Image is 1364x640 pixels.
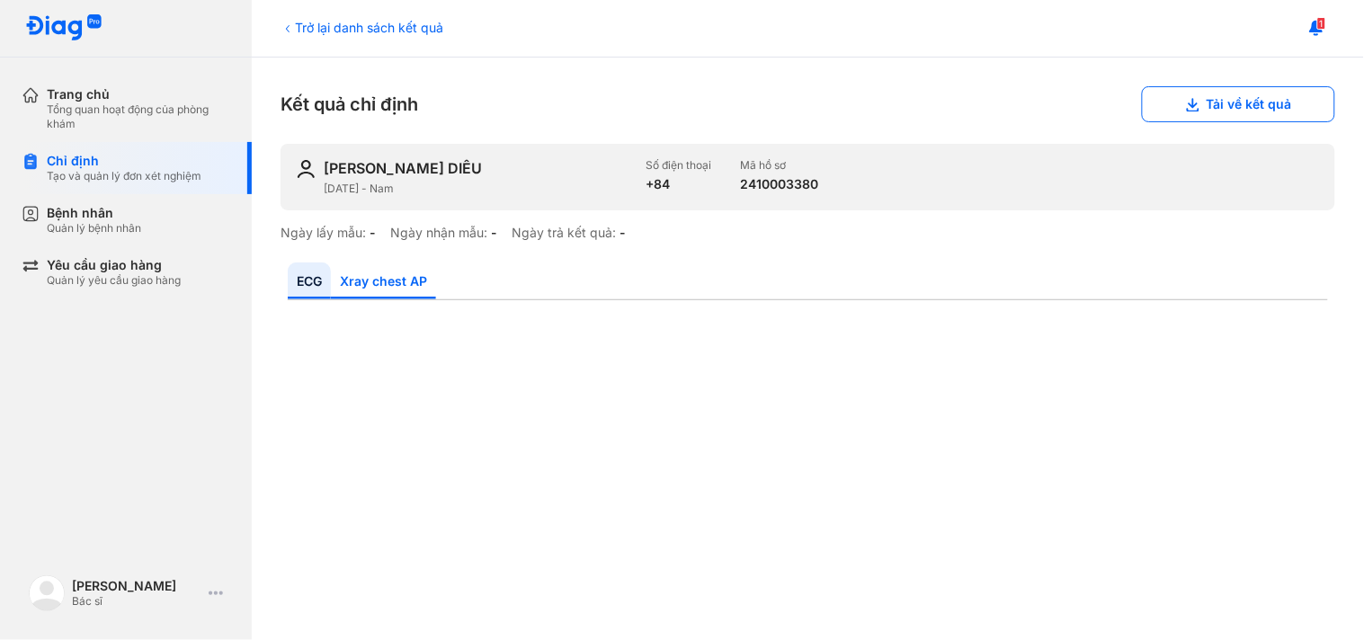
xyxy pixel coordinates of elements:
[740,176,818,192] div: 2410003380
[646,176,711,192] div: +84
[1142,86,1335,122] button: Tải về kết quả
[646,158,711,173] div: Số điện thoại
[47,153,201,169] div: Chỉ định
[47,257,181,273] div: Yêu cầu giao hàng
[47,86,230,102] div: Trang chủ
[29,575,65,611] img: logo
[295,158,316,180] img: user-icon
[47,273,181,288] div: Quản lý yêu cầu giao hàng
[331,262,436,299] a: Xray chest AP
[47,169,201,183] div: Tạo và quản lý đơn xét nghiệm
[370,225,376,241] div: -
[1317,17,1326,30] span: 1
[390,225,487,241] div: Ngày nhận mẫu:
[491,225,497,241] div: -
[740,158,818,173] div: Mã hồ sơ
[620,225,626,241] div: -
[72,594,201,609] div: Bác sĩ
[47,102,230,131] div: Tổng quan hoạt động của phòng khám
[47,221,141,236] div: Quản lý bệnh nhân
[72,578,201,594] div: [PERSON_NAME]
[281,18,443,37] div: Trở lại danh sách kết quả
[25,14,103,42] img: logo
[288,262,331,299] a: ECG
[47,205,141,221] div: Bệnh nhân
[324,158,482,178] div: [PERSON_NAME] DIÊU
[512,225,616,241] div: Ngày trả kết quả:
[281,225,366,241] div: Ngày lấy mẫu:
[281,86,1335,122] div: Kết quả chỉ định
[324,182,631,196] div: [DATE] - Nam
